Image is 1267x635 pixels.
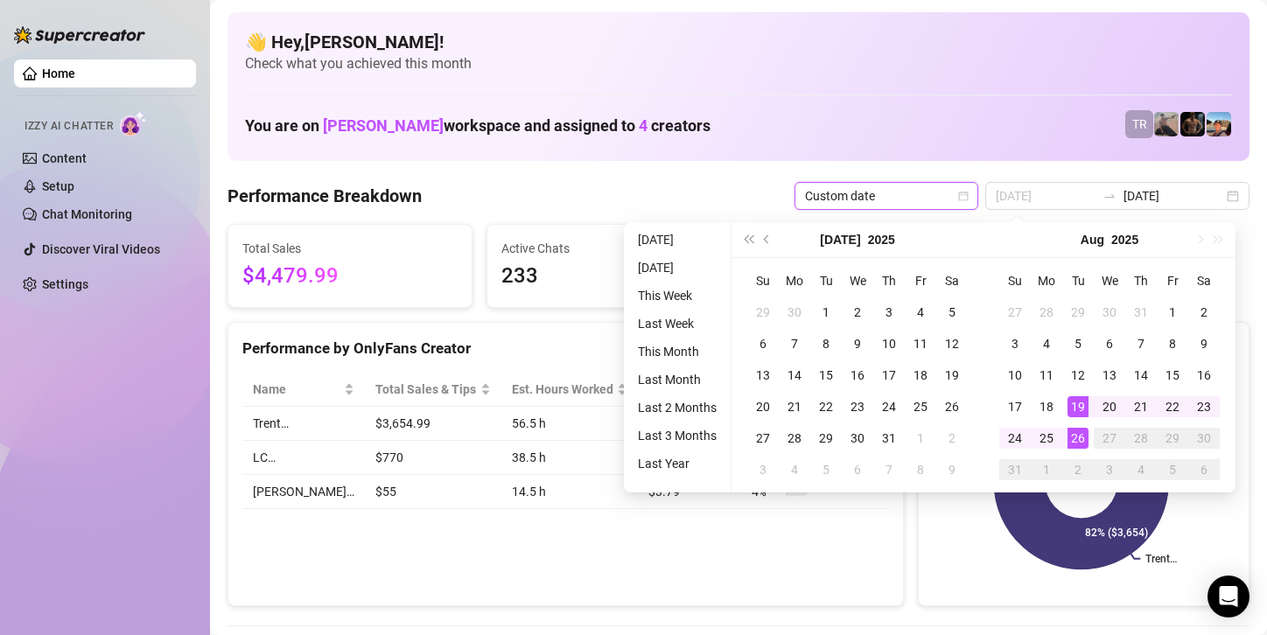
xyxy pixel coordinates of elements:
[1062,265,1094,297] th: Tu
[1094,265,1125,297] th: We
[810,359,842,391] td: 2025-07-15
[905,328,936,359] td: 2025-07-11
[1162,365,1183,386] div: 15
[1067,459,1088,480] div: 2
[631,369,724,390] li: Last Month
[1031,328,1062,359] td: 2025-08-04
[1188,454,1220,485] td: 2025-09-06
[752,396,773,417] div: 20
[815,459,836,480] div: 5
[1036,396,1057,417] div: 18
[873,359,905,391] td: 2025-07-17
[747,391,779,422] td: 2025-07-20
[747,454,779,485] td: 2025-08-03
[941,396,962,417] div: 26
[1125,359,1157,391] td: 2025-08-14
[1004,333,1025,354] div: 3
[747,328,779,359] td: 2025-07-06
[936,391,968,422] td: 2025-07-26
[747,297,779,328] td: 2025-06-29
[1193,396,1214,417] div: 23
[1188,297,1220,328] td: 2025-08-02
[1094,391,1125,422] td: 2025-08-20
[42,151,87,165] a: Content
[815,365,836,386] div: 15
[941,302,962,323] div: 5
[323,116,444,135] span: [PERSON_NAME]
[936,297,968,328] td: 2025-07-05
[42,66,75,80] a: Home
[905,454,936,485] td: 2025-08-08
[847,428,868,449] div: 30
[810,265,842,297] th: Tu
[1062,297,1094,328] td: 2025-07-29
[936,265,968,297] th: Sa
[905,391,936,422] td: 2025-07-25
[842,297,873,328] td: 2025-07-02
[1099,302,1120,323] div: 30
[1036,302,1057,323] div: 28
[878,302,899,323] div: 3
[842,359,873,391] td: 2025-07-16
[910,302,931,323] div: 4
[878,428,899,449] div: 31
[910,365,931,386] div: 18
[1067,428,1088,449] div: 26
[1067,365,1088,386] div: 12
[1081,222,1104,257] button: Choose a month
[752,459,773,480] div: 3
[1067,396,1088,417] div: 19
[1094,454,1125,485] td: 2025-09-03
[905,422,936,454] td: 2025-08-01
[242,337,889,360] div: Performance by OnlyFans Creator
[512,380,613,399] div: Est. Hours Worked
[1099,365,1120,386] div: 13
[1031,454,1062,485] td: 2025-09-01
[631,257,724,278] li: [DATE]
[1062,422,1094,454] td: 2025-08-26
[910,459,931,480] div: 8
[1193,459,1214,480] div: 6
[868,222,895,257] button: Choose a year
[120,111,147,136] img: AI Chatter
[815,333,836,354] div: 8
[242,407,365,441] td: Trent…
[631,285,724,306] li: This Week
[810,328,842,359] td: 2025-07-08
[996,186,1095,206] input: Start date
[1062,454,1094,485] td: 2025-09-02
[1125,328,1157,359] td: 2025-08-07
[242,239,458,258] span: Total Sales
[1102,189,1116,203] span: swap-right
[631,341,724,362] li: This Month
[242,260,458,293] span: $4,479.99
[1067,333,1088,354] div: 5
[1157,328,1188,359] td: 2025-08-08
[1094,422,1125,454] td: 2025-08-27
[1154,112,1179,136] img: LC
[1207,576,1249,618] div: Open Intercom Messenger
[1094,359,1125,391] td: 2025-08-13
[1130,365,1151,386] div: 14
[1102,189,1116,203] span: to
[631,425,724,446] li: Last 3 Months
[1188,359,1220,391] td: 2025-08-16
[365,407,500,441] td: $3,654.99
[1193,428,1214,449] div: 30
[1094,297,1125,328] td: 2025-07-30
[365,373,500,407] th: Total Sales & Tips
[752,302,773,323] div: 29
[847,302,868,323] div: 2
[245,116,710,136] h1: You are on workspace and assigned to creators
[1193,302,1214,323] div: 2
[779,265,810,297] th: Mo
[784,333,805,354] div: 7
[638,475,741,509] td: $3.79
[42,179,74,193] a: Setup
[1193,333,1214,354] div: 9
[1146,553,1178,565] text: Trent…
[999,265,1031,297] th: Su
[1031,422,1062,454] td: 2025-08-25
[1193,365,1214,386] div: 16
[936,422,968,454] td: 2025-08-02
